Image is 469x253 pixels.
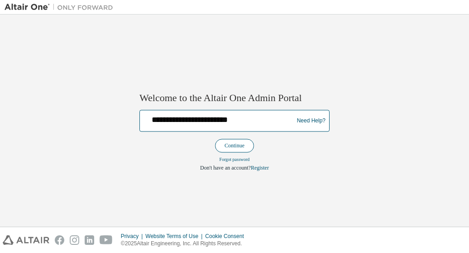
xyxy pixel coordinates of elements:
[5,3,118,12] img: Altair One
[251,165,269,171] a: Register
[121,233,145,240] div: Privacy
[220,157,250,162] a: Forgot password
[85,235,94,245] img: linkedin.svg
[205,233,249,240] div: Cookie Consent
[100,235,113,245] img: youtube.svg
[215,139,254,153] button: Continue
[70,235,79,245] img: instagram.svg
[3,235,49,245] img: altair_logo.svg
[145,233,205,240] div: Website Terms of Use
[139,92,330,104] h2: Welcome to the Altair One Admin Portal
[200,165,251,171] span: Don't have an account?
[121,240,249,248] p: © 2025 Altair Engineering, Inc. All Rights Reserved.
[55,235,64,245] img: facebook.svg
